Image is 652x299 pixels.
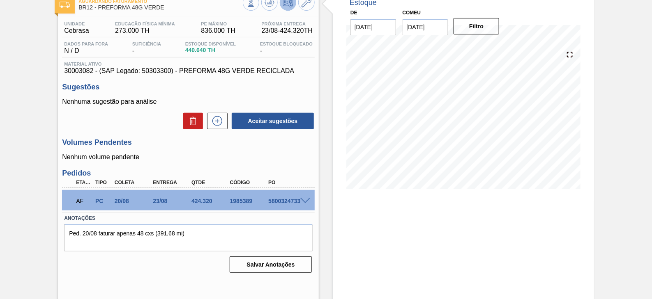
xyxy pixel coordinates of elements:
font: 20/08 [115,198,129,204]
font: Etapa [76,180,92,185]
span: 440.640 TH [185,47,236,53]
font: 1985389 [230,198,253,204]
font: Filtro [469,23,484,30]
span: BR12 - PREFORMA 48G VERDE [78,5,243,11]
input: dd/mm/aaaa [350,19,396,35]
div: Aceitar sugestões [228,112,315,130]
font: Unidade [64,21,85,26]
div: 424.320 [189,198,232,204]
font: Salvar Anotações [247,261,295,268]
img: Ícone [60,2,70,8]
button: Salvar Anotações [230,256,312,273]
font: Coleta [115,180,134,185]
font: Nenhum volume pendente [62,153,139,160]
div: Pedido de Compra [93,198,113,204]
font: 273.000 [115,27,139,34]
textarea: Ped. 20/08 faturar apenas 48 cxs (391,68 mi) [64,224,313,251]
font: TH [304,27,313,34]
button: Aceitar sugestões [232,113,314,129]
font: Tipo [95,180,107,185]
div: Aguardando Faturamento [74,192,93,210]
font: Dados para fora [64,41,108,46]
font: BR12 - PREFORMA 48G VERDE [78,4,164,11]
font: Cebrasa [64,27,89,34]
font: 23/08 [153,198,167,204]
div: 5800324733 [266,198,309,204]
font: 440.640 TH [185,47,215,53]
font: 836.000 [201,27,225,34]
font: Aceitar sugestões [248,118,298,124]
div: Excluir sugestões [179,113,203,129]
font: 23/08 [261,27,278,34]
font: N / D [64,47,79,54]
font: De [350,10,357,16]
font: Sugestões [62,83,99,91]
font: 424.320 [191,198,212,204]
font: - [260,47,262,54]
div: 23/08/2025 [151,198,193,204]
font: - [278,27,280,34]
font: Estoque disponível [185,41,236,46]
div: 20/08/2025 [113,198,155,204]
font: 5800324733 [268,198,300,204]
font: Código [230,180,250,185]
font: TH [227,27,235,34]
button: Filtro [454,18,499,34]
font: Próxima Entrega [261,21,306,26]
font: PC [95,198,103,204]
font: TH [141,27,149,34]
font: Entrega [153,180,177,185]
div: Nova sugestão [203,113,228,129]
font: - [132,47,134,54]
font: Pedidos [62,169,91,177]
font: Educação Física Mínima [115,21,175,26]
font: AF [76,198,83,204]
font: PE MÁXIMO [201,21,227,26]
font: Comeu [403,10,421,16]
font: 30003082 - (SAP Legado: 50303300) - PREFORMA 48G VERDE RECICLADA [64,67,294,74]
font: Material ativo [64,62,101,66]
font: Volumes Pendentes [62,138,132,146]
font: Anotações [64,215,95,221]
font: Suficiência [132,41,161,46]
input: dd/mm/aaaa [403,19,448,35]
font: PO [268,180,275,185]
font: Estoque Bloqueado [260,41,313,46]
font: 424.320 [280,27,304,34]
font: Qtde [191,180,205,185]
font: Nenhuma sugestão para análise [62,98,157,105]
